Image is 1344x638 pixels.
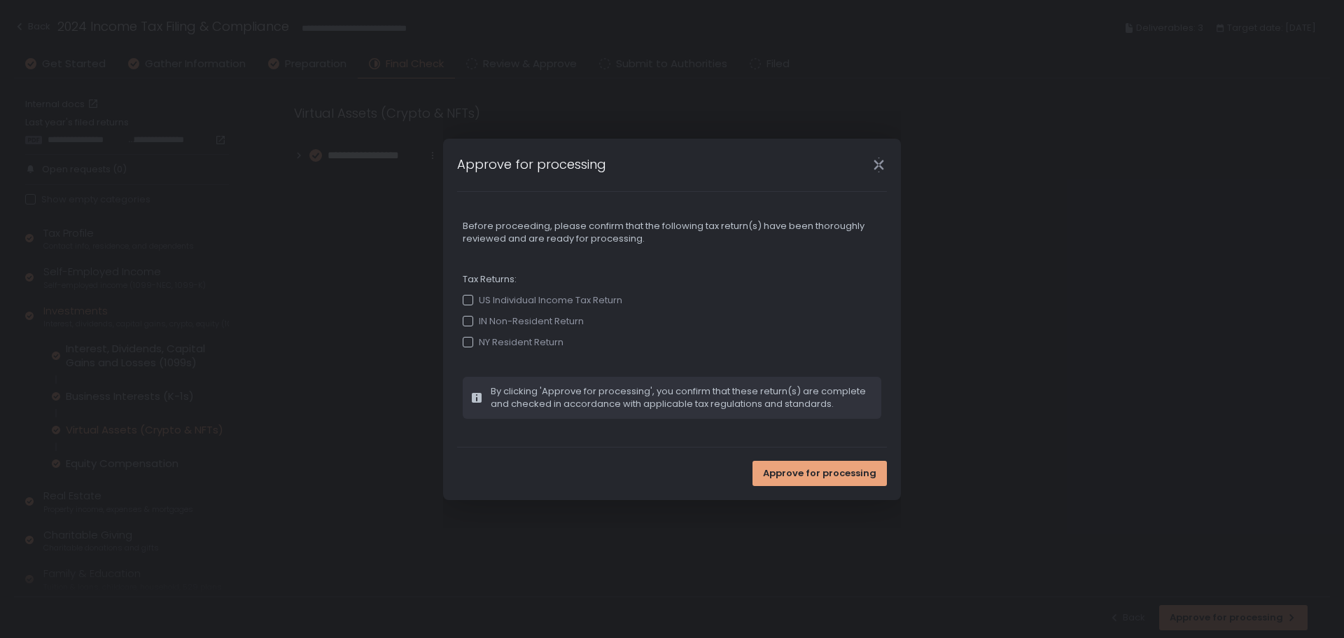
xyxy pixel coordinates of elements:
[763,467,876,480] span: Approve for processing
[463,273,881,286] span: Tax Returns:
[856,157,901,173] div: Close
[752,461,887,486] button: Approve for processing
[457,155,606,174] h1: Approve for processing
[491,385,873,410] span: By clicking 'Approve for processing', you confirm that these return(s) are complete and checked i...
[463,220,881,245] span: Before proceeding, please confirm that the following tax return(s) have been thoroughly reviewed ...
